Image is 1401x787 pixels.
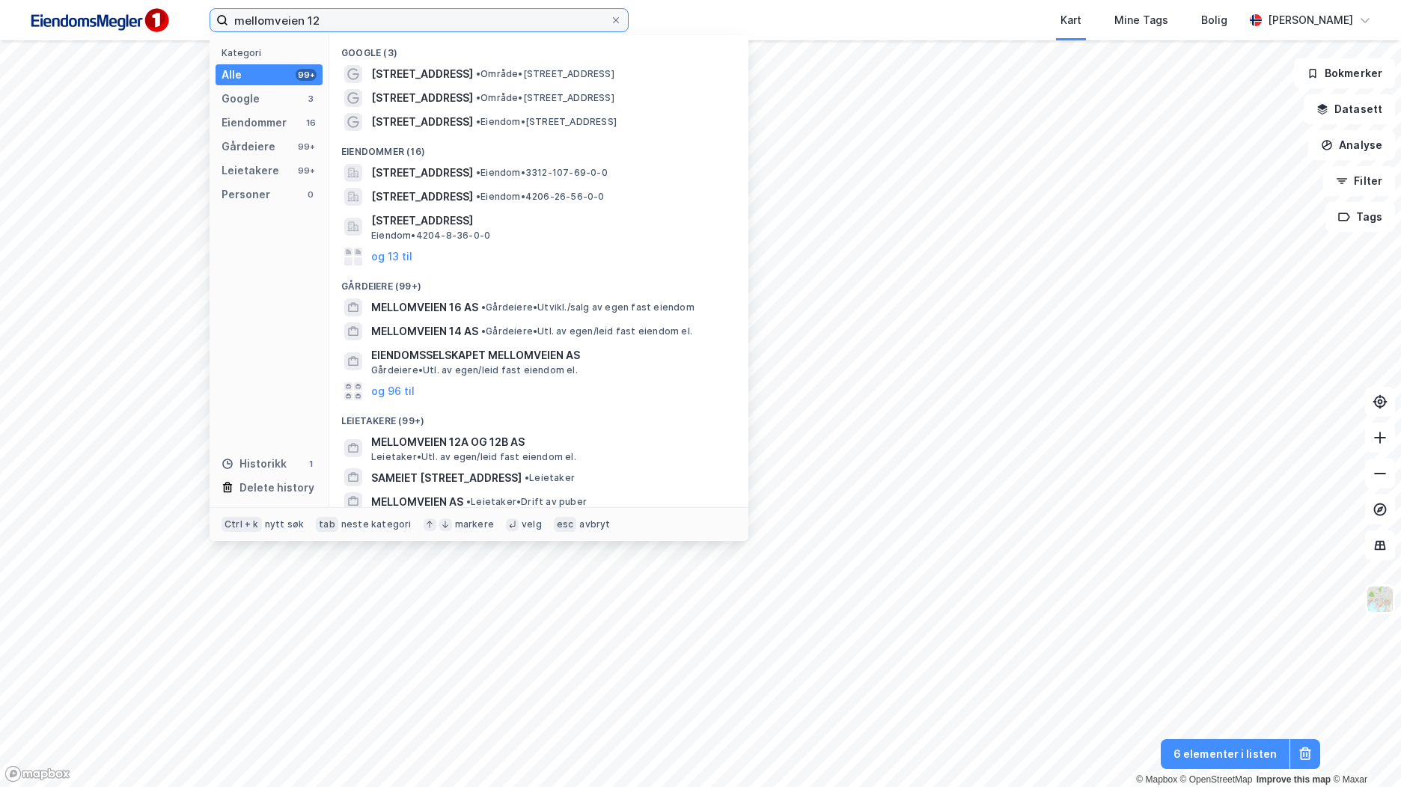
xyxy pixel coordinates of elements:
[1326,715,1401,787] iframe: Chat Widget
[296,69,317,81] div: 99+
[481,325,486,337] span: •
[371,230,490,242] span: Eiendom • 4204-8-36-0-0
[476,191,605,203] span: Eiendom • 4206-26-56-0-0
[371,248,412,266] button: og 13 til
[371,188,473,206] span: [STREET_ADDRESS]
[554,517,577,532] div: esc
[296,141,317,153] div: 99+
[1114,11,1168,29] div: Mine Tags
[476,167,608,179] span: Eiendom • 3312-107-69-0-0
[522,518,542,530] div: velg
[296,165,317,177] div: 99+
[1136,774,1177,785] a: Mapbox
[476,68,480,79] span: •
[222,162,279,180] div: Leietakere
[1323,166,1395,196] button: Filter
[371,322,478,340] span: MELLOMVEIEN 14 AS
[371,346,730,364] span: EIENDOMSSELSKAPET MELLOMVEIEN AS
[466,496,587,508] span: Leietaker • Drift av puber
[1201,11,1227,29] div: Bolig
[1161,739,1289,769] button: 6 elementer i listen
[1180,774,1253,785] a: OpenStreetMap
[329,134,748,161] div: Eiendommer (16)
[228,9,610,31] input: Søk på adresse, matrikkel, gårdeiere, leietakere eller personer
[222,47,323,58] div: Kategori
[371,298,478,316] span: MELLOMVEIEN 16 AS
[316,517,338,532] div: tab
[222,66,242,84] div: Alle
[222,517,262,532] div: Ctrl + k
[476,92,614,104] span: Område • [STREET_ADDRESS]
[305,189,317,200] div: 0
[4,765,70,783] a: Mapbox homepage
[329,403,748,430] div: Leietakere (99+)
[1326,715,1401,787] div: Kontrollprogram for chat
[239,479,314,497] div: Delete history
[222,90,260,108] div: Google
[1304,94,1395,124] button: Datasett
[371,65,473,83] span: [STREET_ADDRESS]
[1257,774,1331,785] a: Improve this map
[371,493,463,511] span: MELLOMVEIEN AS
[371,451,576,463] span: Leietaker • Utl. av egen/leid fast eiendom el.
[329,35,748,62] div: Google (3)
[481,301,695,313] span: Gårdeiere • Utvikl./salg av egen fast eiendom
[1366,585,1394,613] img: Z
[455,518,494,530] div: markere
[481,301,486,313] span: •
[265,518,305,530] div: nytt søk
[579,518,610,530] div: avbryt
[476,92,480,103] span: •
[371,433,730,451] span: MELLOMVEIEN 12A OG 12B AS
[371,113,473,131] span: [STREET_ADDRESS]
[476,116,617,128] span: Eiendom • [STREET_ADDRESS]
[525,472,529,483] span: •
[476,68,614,80] span: Område • [STREET_ADDRESS]
[371,469,522,487] span: SAMEIET [STREET_ADDRESS]
[466,496,471,507] span: •
[371,364,578,376] span: Gårdeiere • Utl. av egen/leid fast eiendom el.
[24,4,174,37] img: F4PB6Px+NJ5v8B7XTbfpPpyloAAAAASUVORK5CYII=
[481,325,692,337] span: Gårdeiere • Utl. av egen/leid fast eiendom el.
[371,212,730,230] span: [STREET_ADDRESS]
[222,455,287,473] div: Historikk
[1294,58,1395,88] button: Bokmerker
[305,458,317,470] div: 1
[1325,202,1395,232] button: Tags
[371,89,473,107] span: [STREET_ADDRESS]
[341,518,412,530] div: neste kategori
[305,117,317,129] div: 16
[1268,11,1353,29] div: [PERSON_NAME]
[476,191,480,202] span: •
[1308,130,1395,160] button: Analyse
[371,382,415,400] button: og 96 til
[476,167,480,178] span: •
[222,186,270,203] div: Personer
[222,114,287,132] div: Eiendommer
[329,269,748,295] div: Gårdeiere (99+)
[1060,11,1081,29] div: Kart
[525,472,575,484] span: Leietaker
[371,164,473,182] span: [STREET_ADDRESS]
[305,93,317,105] div: 3
[222,138,275,156] div: Gårdeiere
[476,116,480,127] span: •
